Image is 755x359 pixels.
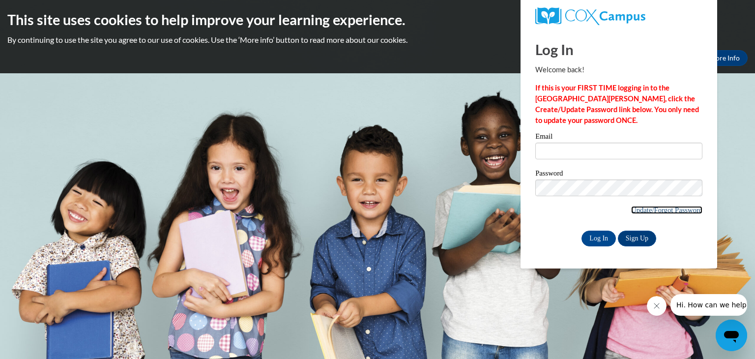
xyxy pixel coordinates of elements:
[7,34,748,45] p: By continuing to use the site you agree to our use of cookies. Use the ‘More info’ button to read...
[631,206,702,214] a: Update/Forgot Password
[7,10,748,30] h2: This site uses cookies to help improve your learning experience.
[581,231,616,246] input: Log In
[535,7,645,25] img: COX Campus
[535,133,702,143] label: Email
[670,294,747,316] iframe: Message from company
[716,320,747,351] iframe: Button to launch messaging window
[6,7,80,15] span: Hi. How can we help?
[701,50,748,66] a: More Info
[647,296,667,316] iframe: Close message
[618,231,656,246] a: Sign Up
[535,7,702,25] a: COX Campus
[535,84,699,124] strong: If this is your FIRST TIME logging in to the [GEOGRAPHIC_DATA][PERSON_NAME], click the Create/Upd...
[535,39,702,60] h1: Log In
[535,170,702,179] label: Password
[535,64,702,75] p: Welcome back!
